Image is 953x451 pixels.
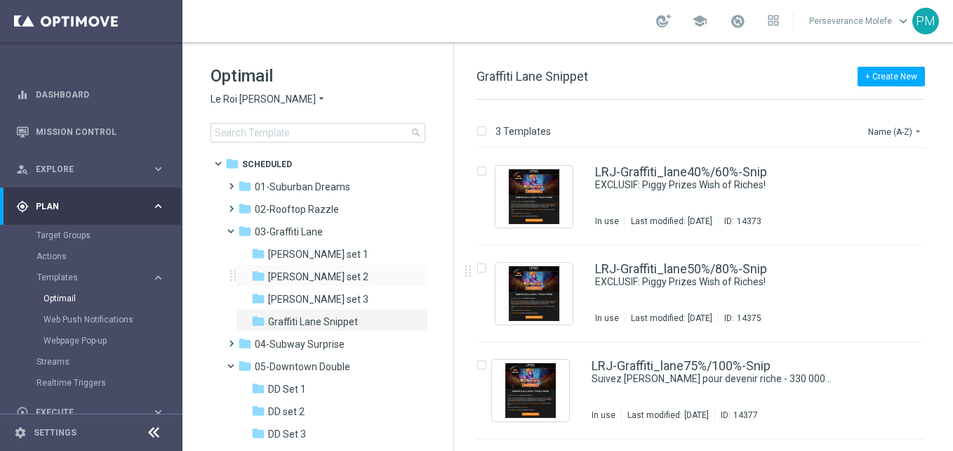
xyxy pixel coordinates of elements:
div: ID: [718,313,761,324]
div: 14373 [737,216,761,227]
span: DD Set 3 [268,428,306,440]
i: play_circle_outline [16,406,29,419]
div: Press SPACE to select this row. [462,245,950,342]
span: Execute [36,408,152,417]
i: folder [238,202,252,216]
span: Graff set 3 [268,293,368,306]
button: Name (A-Z)arrow_drop_down [867,123,925,140]
div: Realtime Triggers [36,372,181,393]
div: PM [912,8,939,34]
div: Web Push Notifications [44,309,181,330]
span: 01-Suburban Dreams [255,181,350,193]
a: Web Push Notifications [44,314,146,325]
div: Templates [36,267,181,351]
div: Mission Control [15,126,166,138]
i: folder [238,179,252,193]
a: EXCLUSIF: Piggy Prizes Wish of Riches! [595,275,832,289]
a: Target Groups [36,230,146,241]
a: LRJ-Graffiti_lane50%/80%-Snip [595,263,767,275]
i: folder [251,314,265,328]
button: + Create New [858,67,925,86]
a: Settings [34,429,76,437]
button: Templates keyboard_arrow_right [36,272,166,283]
span: DD Set 1 [268,383,306,396]
div: Last modified: [DATE] [625,216,718,227]
i: arrow_drop_down [912,126,924,137]
span: Graff set 1 [268,248,368,261]
a: Realtime Triggers [36,377,146,388]
i: folder [238,224,252,238]
div: Webpage Pop-up [44,330,181,351]
div: ID: [718,216,761,227]
i: folder [238,359,252,373]
button: person_search Explore keyboard_arrow_right [15,164,166,175]
i: folder [251,292,265,306]
img: 14373.jpeg [499,169,569,224]
span: Graffiti Lane Snippet [476,69,588,84]
i: gps_fixed [16,200,29,213]
div: Last modified: [DATE] [625,313,718,324]
a: Webpage Pop-up [44,335,146,346]
div: Mission Control [16,113,165,150]
h1: Optimail [211,65,425,87]
div: Execute [16,406,152,419]
a: Mission Control [36,113,165,150]
div: In use [595,216,619,227]
span: Templates [37,273,138,282]
div: Last modified: [DATE] [622,410,714,421]
p: 3 Templates [495,125,551,138]
div: In use [595,313,619,324]
div: Target Groups [36,225,181,246]
div: ID: [714,410,758,421]
i: person_search [16,163,29,176]
div: Explore [16,163,152,176]
div: 14377 [733,410,758,421]
span: school [692,13,707,29]
i: folder [251,381,265,396]
span: Scheduled [242,158,292,171]
i: equalizer [16,89,29,101]
i: arrow_drop_down [316,93,327,106]
button: gps_fixed Plan keyboard_arrow_right [15,201,166,212]
a: Dashboard [36,76,165,113]
img: 14375.jpeg [499,266,569,321]
a: Optimail [44,293,146,304]
div: In use [592,410,615,421]
a: EXCLUSIF: Piggy Prizes Wish of Riches! [595,178,832,192]
i: keyboard_arrow_right [152,271,165,285]
div: 14375 [737,313,761,324]
i: folder [251,247,265,261]
a: Actions [36,251,146,262]
span: 02-Rooftop Razzle [255,203,339,216]
div: EXCLUSIF: Piggy Prizes Wish of Riches! [595,178,865,192]
i: folder [251,426,265,440]
button: Le Roi [PERSON_NAME] arrow_drop_down [211,93,327,106]
i: folder [251,404,265,418]
button: play_circle_outline Execute keyboard_arrow_right [15,407,166,418]
span: keyboard_arrow_down [895,13,911,29]
span: Graff set 2 [268,270,368,283]
div: Suivez le lapin pour devenir riche - 330 000 € à gagner ! [592,372,865,386]
a: LRJ-Graffiti_lane75%/100%-Snip [592,360,771,372]
span: Le Roi [PERSON_NAME] [211,93,316,106]
span: DD set 2 [268,405,305,418]
div: Press SPACE to select this row. [462,148,950,245]
div: Plan [16,200,152,213]
a: LRJ-Graffiti_lane40%/60%-Snip [595,166,767,178]
span: Graffiti Lane Snippet [268,315,358,328]
i: keyboard_arrow_right [152,405,165,419]
div: Templates [37,273,152,282]
div: Optimail [44,288,181,309]
div: Actions [36,246,181,267]
span: 05-Downtown Double [255,360,350,373]
span: search [411,127,422,138]
a: Streams [36,356,146,367]
span: Plan [36,202,152,211]
input: Search Template [211,123,425,143]
button: equalizer Dashboard [15,89,166,100]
